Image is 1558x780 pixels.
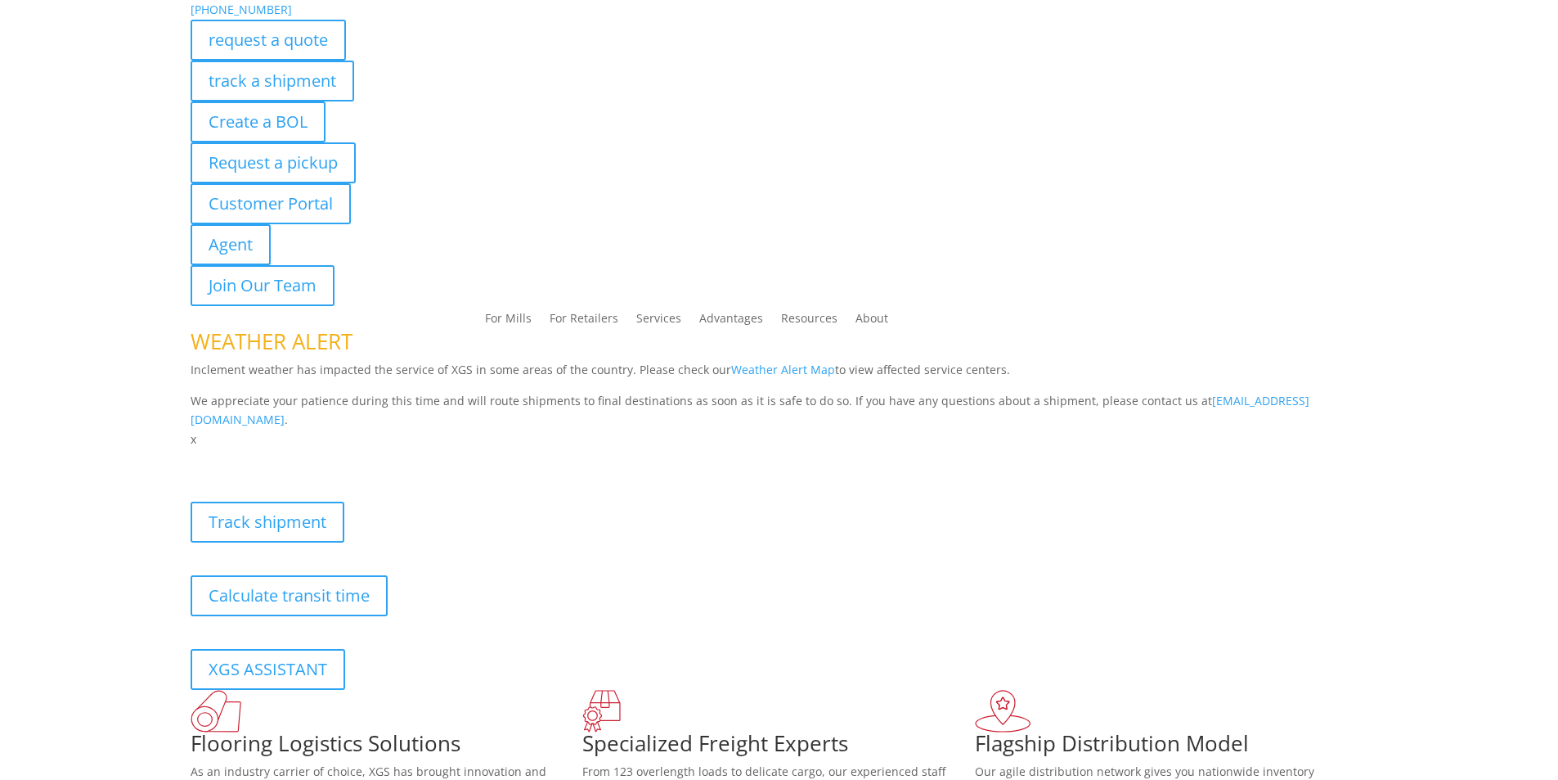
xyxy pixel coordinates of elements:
a: XGS ASSISTANT [191,649,345,690]
a: track a shipment [191,61,354,101]
p: We appreciate your patience during this time and will route shipments to final destinations as so... [191,391,1368,431]
img: xgs-icon-focused-on-flooring-red [582,690,621,733]
a: Track shipment [191,502,344,543]
a: About [855,313,888,331]
img: xgs-icon-flagship-distribution-model-red [975,690,1031,733]
span: WEATHER ALERT [191,327,352,356]
a: For Mills [485,313,532,331]
a: [PHONE_NUMBER] [191,2,292,17]
a: Request a pickup [191,142,356,183]
h1: Flagship Distribution Model [975,733,1367,762]
a: Calculate transit time [191,575,388,616]
h1: Specialized Freight Experts [582,733,975,762]
b: Visibility, transparency, and control for your entire supply chain. [191,452,555,467]
img: xgs-icon-total-supply-chain-intelligence-red [191,690,241,733]
a: Services [636,313,681,331]
p: Inclement weather has impacted the service of XGS in some areas of the country. Please check our ... [191,360,1368,391]
a: Agent [191,224,271,265]
a: Weather Alert Map [731,362,835,377]
a: request a quote [191,20,346,61]
a: Advantages [699,313,763,331]
p: x [191,430,1368,449]
h1: Flooring Logistics Solutions [191,733,583,762]
a: Create a BOL [191,101,326,142]
a: Join Our Team [191,265,334,306]
a: Customer Portal [191,183,351,224]
a: For Retailers [550,313,618,331]
a: Resources [781,313,837,331]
